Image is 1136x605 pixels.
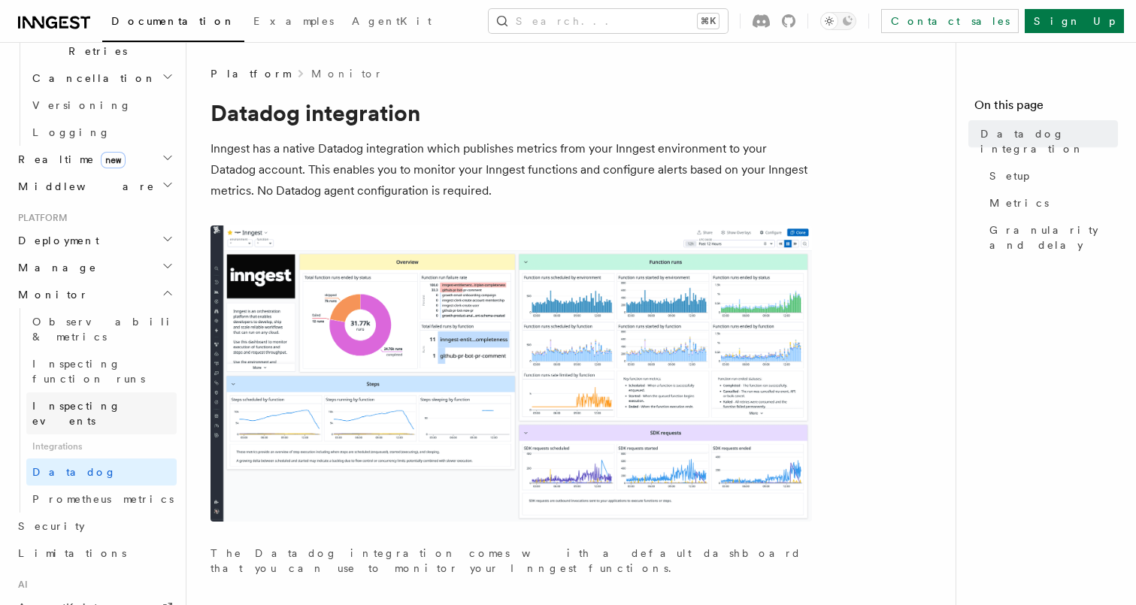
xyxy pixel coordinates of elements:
button: Realtimenew [12,146,177,173]
span: Datadog [32,466,117,478]
span: Manage [12,260,97,275]
a: Security [12,513,177,540]
a: Inspecting events [26,392,177,434]
span: Integrations [26,434,177,458]
span: Inspecting function runs [32,358,145,385]
span: Documentation [111,15,235,27]
button: Manage [12,254,177,281]
span: Errors & Retries [26,29,163,59]
a: Documentation [102,5,244,42]
span: Versioning [32,99,132,111]
button: Search...⌘K [489,9,728,33]
button: Errors & Retries [26,23,177,65]
p: The Datadog integration comes with a default dashboard that you can use to monitor your Inngest f... [211,546,812,576]
span: new [101,152,126,168]
span: Logging [32,126,111,138]
a: Sign Up [1025,9,1124,33]
span: Setup [989,168,1029,183]
a: Limitations [12,540,177,567]
a: Datadog [26,458,177,486]
a: Monitor [311,66,383,81]
span: Platform [12,212,68,224]
p: Inngest has a native Datadog integration which publishes metrics from your Inngest environment to... [211,138,812,201]
span: Cancellation [26,71,156,86]
a: Granularity and delay [983,216,1118,259]
a: Datadog integration [974,120,1118,162]
span: AgentKit [352,15,432,27]
div: Monitor [12,308,177,513]
a: Versioning [26,92,177,119]
button: Deployment [12,227,177,254]
a: Inspecting function runs [26,350,177,392]
kbd: ⌘K [698,14,719,29]
h1: Datadog integration [211,99,812,126]
span: Prometheus metrics [32,493,174,505]
a: Examples [244,5,343,41]
span: Deployment [12,233,99,248]
span: Limitations [18,547,126,559]
button: Monitor [12,281,177,308]
span: Platform [211,66,290,81]
span: Examples [253,15,334,27]
a: Contact sales [881,9,1019,33]
span: Realtime [12,152,126,167]
a: Metrics [983,189,1118,216]
button: Cancellation [26,65,177,92]
img: The default dashboard for the Inngest Datadog integration [211,225,812,522]
button: Middleware [12,173,177,200]
span: Observability & metrics [32,316,187,343]
a: Prometheus metrics [26,486,177,513]
span: Security [18,520,85,532]
a: Logging [26,119,177,146]
span: Datadog integration [980,126,1118,156]
span: Monitor [12,287,89,302]
span: Metrics [989,195,1049,210]
span: AI [12,579,28,591]
a: Observability & metrics [26,308,177,350]
h4: On this page [974,96,1118,120]
span: Granularity and delay [989,222,1118,253]
button: Toggle dark mode [820,12,856,30]
span: Inspecting events [32,400,121,427]
span: Middleware [12,179,155,194]
a: Setup [983,162,1118,189]
a: AgentKit [343,5,441,41]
